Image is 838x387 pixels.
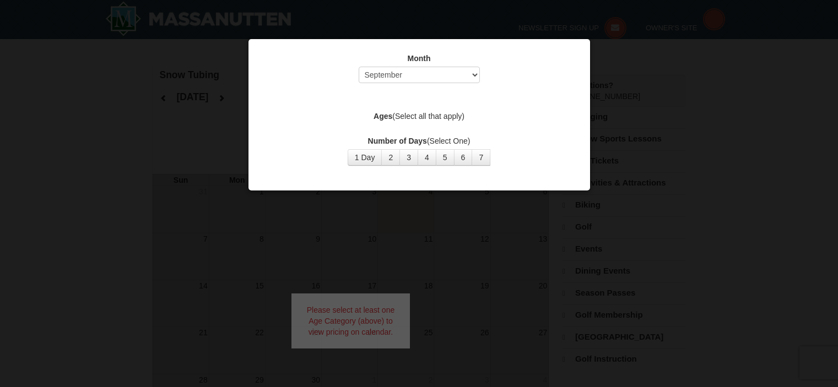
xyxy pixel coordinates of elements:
[436,149,455,166] button: 5
[381,149,400,166] button: 2
[368,137,427,145] strong: Number of Days
[399,149,418,166] button: 3
[454,149,473,166] button: 6
[472,149,490,166] button: 7
[348,149,382,166] button: 1 Day
[262,135,576,146] label: (Select One)
[418,149,436,166] button: 4
[262,111,576,122] label: (Select all that apply)
[408,54,431,63] strong: Month
[291,293,410,348] div: Please select at least one Age Category (above) to view pricing on calendar.
[374,112,392,121] strong: Ages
